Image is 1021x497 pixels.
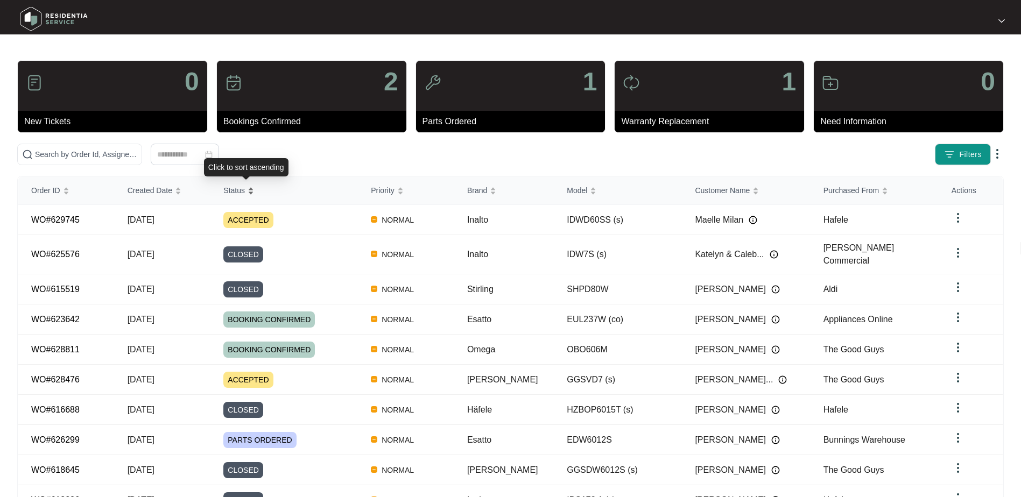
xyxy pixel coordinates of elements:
span: Aldi [823,285,838,294]
td: IDWD60SS (s) [554,205,682,235]
a: WO#628476 [31,375,80,384]
span: [DATE] [128,435,154,444]
p: 1 [583,69,597,95]
span: Hafele [823,405,848,414]
img: Info icon [771,406,780,414]
th: Actions [939,176,1003,205]
span: NORMAL [377,313,418,326]
span: Created Date [128,184,172,196]
span: [DATE] [128,285,154,294]
span: Esatto [467,435,491,444]
img: Vercel Logo [371,316,377,322]
span: Maelle Milan [695,214,743,226]
span: Purchased From [823,184,879,196]
a: WO#629745 [31,215,80,224]
span: The Good Guys [823,465,884,474]
img: Info icon [771,285,780,294]
img: dropdown arrow [998,18,1005,24]
span: [PERSON_NAME] Commercial [823,243,895,265]
p: New Tickets [24,115,207,128]
span: Häfele [467,405,492,414]
a: WO#625576 [31,250,80,259]
p: Bookings Confirmed [223,115,406,128]
th: Created Date [115,176,211,205]
span: NORMAL [377,373,418,386]
img: icon [424,74,441,91]
a: WO#615519 [31,285,80,294]
span: CLOSED [223,462,263,478]
span: Order ID [31,184,60,196]
a: WO#618645 [31,465,80,474]
input: Search by Order Id, Assignee Name, Customer Name, Brand and Model [35,148,137,160]
th: Order ID [18,176,115,205]
td: OBO606M [554,335,682,365]
span: PARTS ORDERED [223,432,296,448]
span: [DATE] [128,375,154,384]
span: [DATE] [128,345,154,354]
img: dropdown arrow [952,341,964,354]
span: NORMAL [377,248,418,261]
p: 2 [384,69,398,95]
span: ACCEPTED [223,212,273,228]
span: BOOKING CONFIRMED [223,342,315,358]
img: Info icon [771,466,780,474]
span: Inalto [467,215,488,224]
span: NORMAL [377,434,418,446]
img: filter icon [944,149,955,160]
span: NORMAL [377,343,418,356]
span: Stirling [467,285,494,294]
th: Purchased From [811,176,939,205]
a: WO#628811 [31,345,80,354]
span: [PERSON_NAME] [695,403,766,416]
p: 1 [781,69,796,95]
img: Info icon [771,436,780,444]
p: Need Information [820,115,1003,128]
span: NORMAL [377,214,418,226]
p: Warranty Replacement [621,115,804,128]
img: residentia service logo [16,3,91,35]
img: dropdown arrow [952,371,964,384]
span: [DATE] [128,250,154,259]
td: GGSDW6012S (s) [554,455,682,485]
th: Status [210,176,358,205]
span: Katelyn & Caleb... [695,248,764,261]
img: dropdown arrow [952,246,964,259]
span: Appliances Online [823,315,893,324]
span: Customer Name [695,184,750,196]
img: Info icon [778,375,787,384]
th: Brand [454,176,554,205]
span: The Good Guys [823,375,884,384]
img: dropdown arrow [952,311,964,324]
img: icon [623,74,640,91]
span: [DATE] [128,215,154,224]
img: Vercel Logo [371,406,377,413]
td: IDW7S (s) [554,235,682,274]
img: Vercel Logo [371,436,377,443]
img: dropdown arrow [952,431,964,444]
span: [PERSON_NAME] [695,464,766,477]
img: Vercel Logo [371,466,377,473]
span: Inalto [467,250,488,259]
img: Vercel Logo [371,376,377,382]
td: EDW6012S [554,425,682,455]
span: [PERSON_NAME] [695,434,766,446]
img: Vercel Logo [371,346,377,352]
span: [DATE] [128,465,154,474]
span: NORMAL [377,283,418,296]
img: dropdown arrow [952,281,964,294]
span: [PERSON_NAME] [467,375,538,384]
p: Parts Ordered [423,115,605,128]
span: CLOSED [223,402,263,418]
span: ACCEPTED [223,372,273,388]
span: The Good Guys [823,345,884,354]
span: [DATE] [128,315,154,324]
span: Bunnings Warehouse [823,435,905,444]
span: NORMAL [377,403,418,416]
img: dropdown arrow [952,401,964,414]
button: filter iconFilters [935,144,991,165]
a: WO#626299 [31,435,80,444]
td: SHPD80W [554,274,682,304]
th: Priority [358,176,454,205]
span: [DATE] [128,405,154,414]
span: NORMAL [377,464,418,477]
